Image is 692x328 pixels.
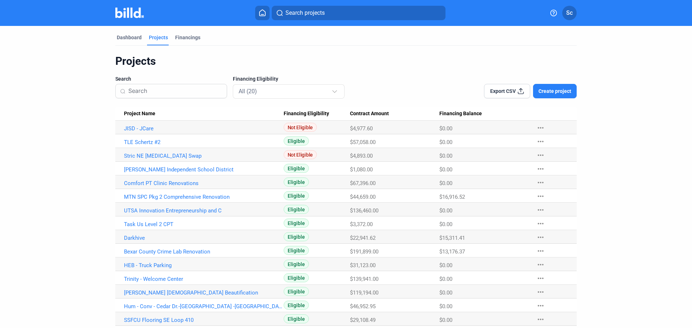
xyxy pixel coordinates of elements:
mat-icon: more_horiz [536,151,545,159]
a: [PERSON_NAME] [DEMOGRAPHIC_DATA] Beautification [124,289,284,296]
a: JISD - JCare [124,125,284,132]
span: Financing Balance [439,111,482,117]
span: Not Eligible [284,123,317,132]
span: $0.00 [439,276,452,282]
span: Not Eligible [284,150,317,159]
span: $67,396.00 [350,180,376,187]
a: Task Us Level 2 CPT [124,221,284,228]
span: Financing Eligibility [233,75,278,82]
div: Projects [115,54,577,68]
button: Export CSV [484,84,530,98]
mat-icon: more_horiz [536,288,545,296]
span: Export CSV [490,87,516,95]
mat-icon: more_horiz [536,137,545,146]
div: Financings [175,34,200,41]
a: Trinity - Welcome Center [124,276,284,282]
mat-icon: more_horiz [536,219,545,228]
mat-select-trigger: All (20) [239,88,257,95]
a: UTSA Innovation Entrepreneurship and C [124,207,284,214]
span: $136,460.00 [350,207,378,214]
a: Comfort PT Clinic Renovations [124,180,284,187]
mat-icon: more_horiz [536,165,545,173]
span: $4,893.00 [350,153,373,159]
span: $15,311.41 [439,235,465,241]
button: Sc [562,6,577,20]
span: $0.00 [439,166,452,173]
span: $0.00 [439,317,452,323]
span: Search [115,75,131,82]
span: $0.00 [439,221,452,228]
span: $1,080.00 [350,166,373,173]
span: Create project [538,87,571,95]
span: $4,977.60 [350,125,373,132]
span: $31,123.00 [350,262,376,269]
a: [PERSON_NAME] Independent School District [124,166,284,173]
mat-icon: more_horiz [536,247,545,255]
span: Eligible [284,273,309,282]
span: Eligible [284,301,309,310]
mat-icon: more_horiz [536,274,545,283]
mat-icon: more_horiz [536,123,545,132]
span: $0.00 [439,262,452,269]
span: $0.00 [439,289,452,296]
span: Eligible [284,219,309,228]
span: Eligible [284,191,309,200]
a: TLE Schertz #2 [124,139,284,145]
span: $13,176.37 [439,248,465,255]
span: Eligible [284,178,309,187]
span: $0.00 [439,153,452,159]
span: $29,108.49 [350,317,376,323]
span: $22,941.62 [350,235,376,241]
span: Eligible [284,287,309,296]
span: $0.00 [439,303,452,310]
span: $119,194.00 [350,289,378,296]
div: Financing Balance [439,111,529,117]
mat-icon: more_horiz [536,260,545,269]
a: MTN SPC Pkg 2 Comprehensive Renovation [124,194,284,200]
span: Search projects [285,9,325,17]
span: $3,372.00 [350,221,373,228]
span: Eligible [284,205,309,214]
span: Sc [566,9,573,17]
span: $0.00 [439,125,452,132]
span: $16,916.52 [439,194,465,200]
span: $0.00 [439,180,452,187]
div: Financing Eligibility [284,111,350,117]
span: Eligible [284,232,309,241]
a: Darkhive [124,235,284,241]
a: Bexar County Crime Lab Renovation [124,248,284,255]
button: Create project [533,84,577,98]
mat-icon: more_horiz [536,315,545,324]
span: Eligible [284,314,309,323]
mat-icon: more_horiz [536,178,545,187]
a: SSFCU Flooring SE Loop 410 [124,317,284,323]
span: Eligible [284,260,309,269]
span: Project Name [124,111,155,117]
img: Billd Company Logo [115,8,144,18]
span: Eligible [284,246,309,255]
input: Search [128,84,222,99]
span: $139,941.00 [350,276,378,282]
a: HEB - Truck Parking [124,262,284,269]
div: Project Name [124,111,284,117]
mat-icon: more_horiz [536,301,545,310]
span: $57,058.00 [350,139,376,145]
a: Hum - Conv - Cedar Dr.-[GEOGRAPHIC_DATA] -[GEOGRAPHIC_DATA] [124,303,284,310]
span: Contract Amount [350,111,389,117]
span: $0.00 [439,139,452,145]
div: Projects [149,34,168,41]
a: Stric NE [MEDICAL_DATA] Swap [124,153,284,159]
span: Eligible [284,164,309,173]
mat-icon: more_horiz [536,206,545,214]
mat-icon: more_horiz [536,192,545,201]
button: Search projects [272,6,445,20]
span: Eligible [284,136,309,145]
mat-icon: more_horiz [536,233,545,242]
div: Contract Amount [350,111,439,117]
span: $46,952.95 [350,303,376,310]
div: Dashboard [117,34,142,41]
span: $44,659.00 [350,194,376,200]
span: $191,899.00 [350,248,378,255]
span: $0.00 [439,207,452,214]
span: Financing Eligibility [284,111,329,117]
